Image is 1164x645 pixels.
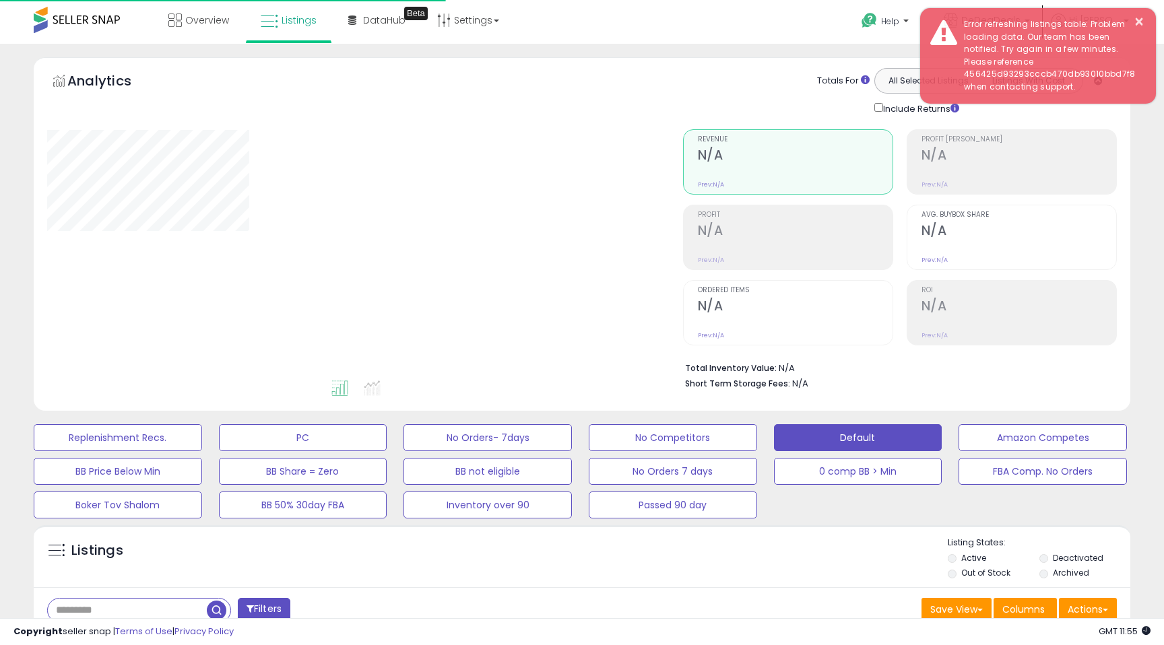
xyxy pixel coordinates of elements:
[403,458,572,485] button: BB not eligible
[1059,598,1117,621] button: Actions
[1134,13,1144,30] button: ×
[961,567,1010,578] label: Out of Stock
[959,424,1127,451] button: Amazon Competes
[698,211,893,219] span: Profit
[589,458,757,485] button: No Orders 7 days
[922,223,1116,241] h2: N/A
[861,12,878,29] i: Get Help
[948,537,1130,549] p: Listing States:
[238,598,290,621] button: Filters
[922,598,992,621] button: Save View
[878,72,979,90] button: All Selected Listings
[1053,567,1089,578] label: Archived
[698,180,724,189] small: Prev: N/A
[922,180,948,189] small: Prev: N/A
[219,458,387,485] button: BB Share = Zero
[774,458,942,485] button: 0 comp BB > Min
[219,491,387,518] button: BB 50% 30day FBA
[13,625,234,638] div: seller snap | |
[698,256,724,264] small: Prev: N/A
[698,136,893,143] span: Revenue
[881,15,899,27] span: Help
[589,491,757,518] button: Passed 90 day
[219,424,387,451] button: PC
[864,100,975,116] div: Include Returns
[1002,603,1045,616] span: Columns
[698,287,893,294] span: Ordered Items
[1053,552,1103,564] label: Deactivated
[67,71,158,94] h5: Analytics
[34,424,202,451] button: Replenishment Recs.
[922,147,1116,166] h2: N/A
[403,424,572,451] button: No Orders- 7days
[698,298,893,316] h2: N/A
[1099,625,1151,638] span: 2025-08-14 11:55 GMT
[685,359,1107,375] li: N/A
[922,256,948,264] small: Prev: N/A
[685,362,777,374] b: Total Inventory Value:
[363,13,406,27] span: DataHub
[403,491,572,518] button: Inventory over 90
[774,424,942,451] button: Default
[954,18,1146,94] div: Error refreshing listings table: Problem loading data. Our team has been notified. Try again in a...
[792,377,808,390] span: N/A
[34,458,202,485] button: BB Price Below Min
[961,552,986,564] label: Active
[404,7,428,20] div: Tooltip anchor
[817,75,870,88] div: Totals For
[174,625,234,638] a: Privacy Policy
[922,136,1116,143] span: Profit [PERSON_NAME]
[959,458,1127,485] button: FBA Comp. No Orders
[685,378,790,389] b: Short Term Storage Fees:
[922,211,1116,219] span: Avg. Buybox Share
[185,13,229,27] span: Overview
[698,331,724,339] small: Prev: N/A
[851,2,922,44] a: Help
[922,287,1116,294] span: ROI
[994,598,1057,621] button: Columns
[71,541,123,560] h5: Listings
[922,298,1116,316] h2: N/A
[589,424,757,451] button: No Competitors
[115,625,172,638] a: Terms of Use
[922,331,948,339] small: Prev: N/A
[13,625,63,638] strong: Copyright
[698,147,893,166] h2: N/A
[282,13,317,27] span: Listings
[698,223,893,241] h2: N/A
[34,491,202,518] button: Boker Tov Shalom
